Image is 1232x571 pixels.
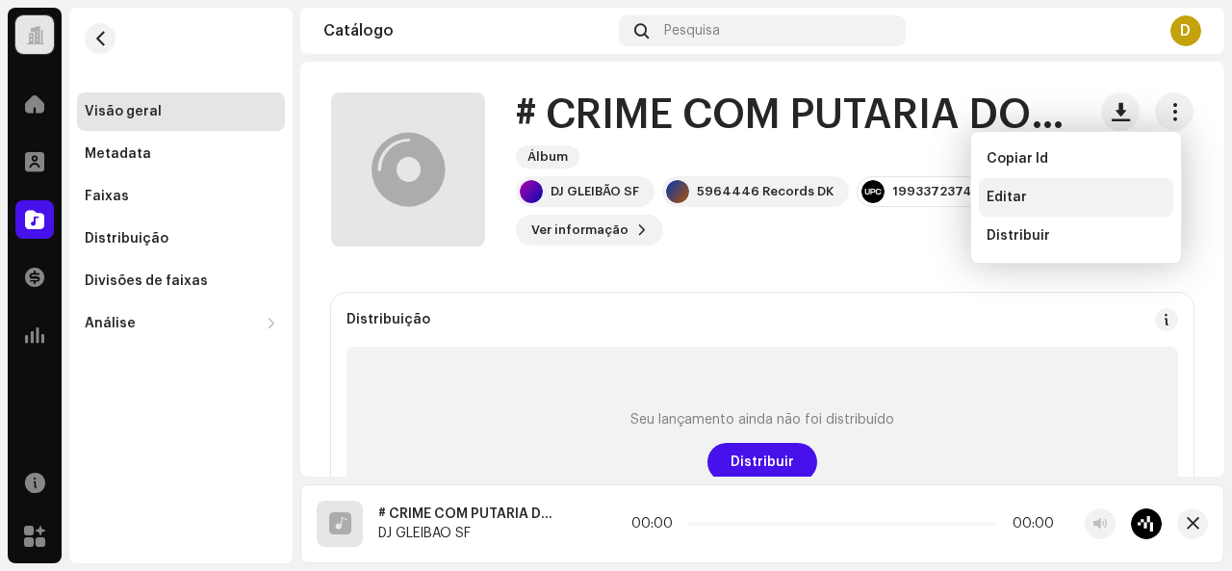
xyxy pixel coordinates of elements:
span: Copiar Id [987,151,1048,167]
div: 5964446 Records DK [697,184,834,199]
div: DJ GLEIBÃO SF [378,526,563,541]
button: Ver informação [516,215,663,246]
h1: # CRIME COM PUTARIA DO DJ GLEIBÃO 002 [516,93,1070,138]
re-m-nav-item: Metadata [77,135,285,173]
span: Distribuir [731,443,794,481]
div: DJ GLEIBÃO SF [551,184,639,199]
span: Ver informação [531,211,629,249]
re-m-nav-item: Distribuição [77,220,285,258]
div: Seu lançamento ainda não foi distribuído [630,412,894,428]
span: Editar [987,190,1027,205]
div: Metadata [85,146,151,162]
span: Pesquisa [664,23,720,39]
re-m-nav-item: Visão geral [77,92,285,131]
div: 199337237484 [892,184,990,199]
div: D [1170,15,1201,46]
div: Distribuição [346,312,430,327]
button: Distribuir [707,443,817,481]
re-m-nav-item: Divisões de faixas [77,262,285,300]
div: # CRIME COM PUTARIA DO DJ GLEIBÃO 002 [378,506,563,522]
div: Análise [85,316,136,331]
re-m-nav-dropdown: Análise [77,304,285,343]
div: Visão geral [85,104,162,119]
span: Distribuir [987,228,1050,244]
div: 00:00 [631,516,680,532]
div: Faixas [85,189,129,204]
div: Catálogo [323,23,611,39]
div: Divisões de faixas [85,273,208,289]
re-m-nav-item: Faixas [77,177,285,216]
div: 00:00 [1005,516,1054,532]
div: Distribuição [85,231,168,247]
span: Álbum [516,145,579,169]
